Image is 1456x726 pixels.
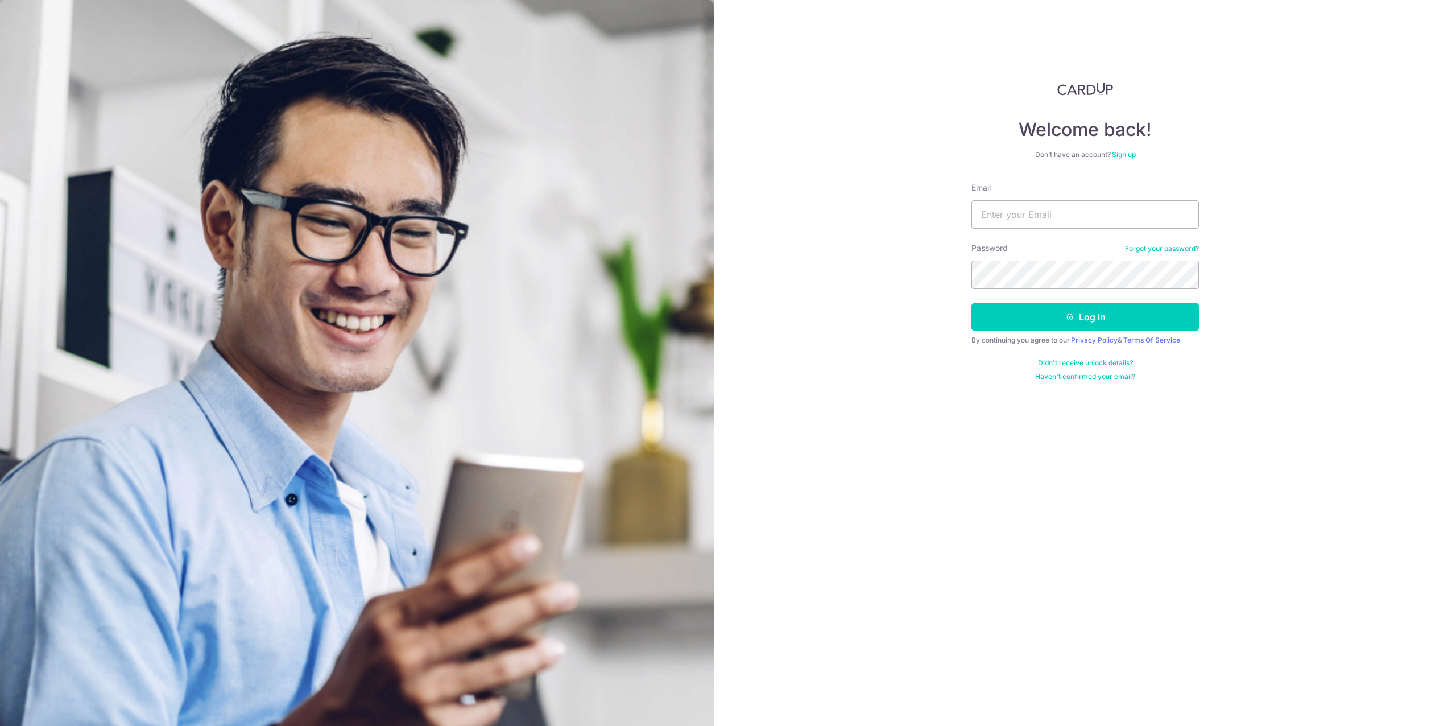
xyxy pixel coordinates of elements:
h4: Welcome back! [971,118,1199,141]
a: Terms Of Service [1123,336,1180,344]
input: Enter your Email [971,200,1199,229]
label: Email [971,182,991,193]
button: Log in [971,303,1199,331]
a: Forgot your password? [1125,244,1199,253]
a: Sign up [1112,150,1136,159]
div: By continuing you agree to our & [971,336,1199,345]
a: Privacy Policy [1071,336,1118,344]
label: Password [971,242,1008,254]
img: CardUp Logo [1057,82,1113,96]
div: Don’t have an account? [971,150,1199,159]
a: Haven't confirmed your email? [1035,372,1135,381]
a: Didn't receive unlock details? [1038,358,1133,368]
